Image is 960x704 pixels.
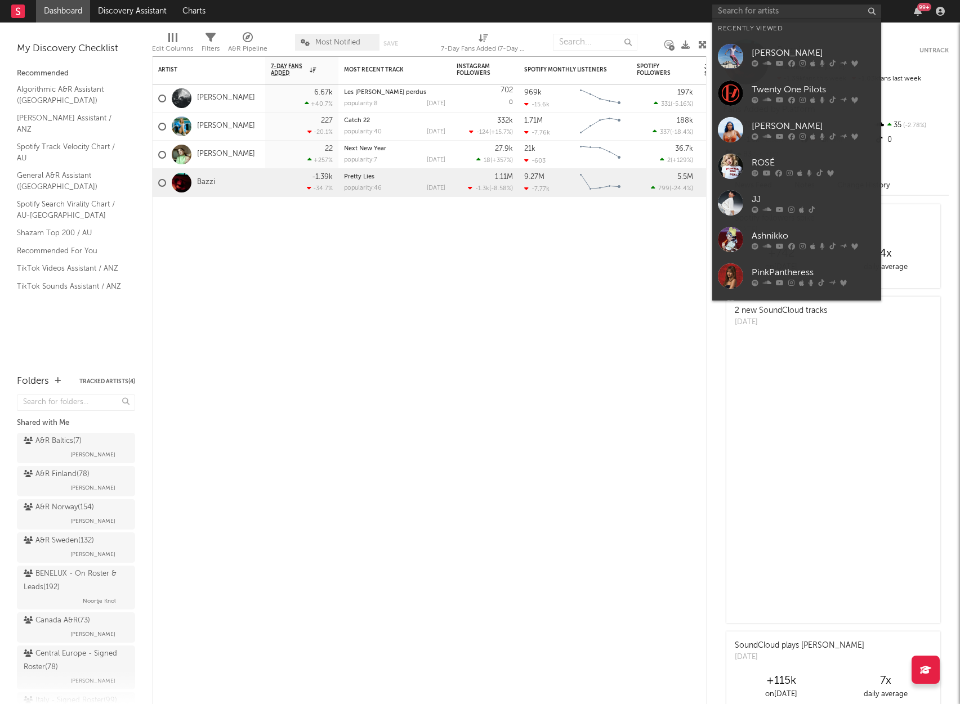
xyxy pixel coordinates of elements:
[344,118,445,124] div: Catch 22
[457,63,496,77] div: Instagram Followers
[476,129,489,136] span: -124
[24,647,126,674] div: Central Europe - Signed Roster ( 78 )
[735,640,864,652] div: SoundCloud plays [PERSON_NAME]
[524,157,546,164] div: -603
[468,185,513,192] div: ( )
[344,146,386,152] a: Next New Year
[919,45,949,56] button: Untrack
[712,75,881,111] a: Twenty One Pilots
[667,158,671,164] span: 2
[497,117,513,124] div: 332k
[24,614,90,627] div: Canada A&R ( 73 )
[833,247,937,261] div: 4 x
[70,481,115,495] span: [PERSON_NAME]
[344,66,428,73] div: Most Recent Track
[752,192,876,206] div: JJ
[17,42,135,56] div: My Discovery Checklist
[712,221,881,258] a: Ashnikko
[575,113,626,141] svg: Chart title
[524,185,550,192] div: -7.77k
[833,261,937,274] div: daily average
[24,534,94,548] div: A&R Sweden ( 132 )
[704,148,749,162] div: 44.2
[735,652,864,663] div: [DATE]
[712,148,881,185] a: ROSÉ
[712,258,881,294] a: PinkPantheress
[17,227,124,239] a: Shazam Top 200 / AU
[874,133,949,147] div: 0
[17,375,49,388] div: Folders
[441,28,525,61] div: 7-Day Fans Added (7-Day Fans Added)
[637,63,676,77] div: Spotify Followers
[152,42,193,56] div: Edit Columns
[651,185,693,192] div: ( )
[495,173,513,181] div: 1.11M
[17,466,135,496] a: A&R Finland(78)[PERSON_NAME]
[712,185,881,221] a: JJ
[501,87,513,94] div: 702
[158,66,243,73] div: Artist
[575,141,626,169] svg: Chart title
[675,145,693,153] div: 36.7k
[17,645,135,689] a: Central Europe - Signed Roster(78)[PERSON_NAME]
[17,566,135,609] a: BENELUX - On Roster & Leads(192)Noortje Knol
[344,174,374,180] a: Pretty Lies
[70,448,115,461] span: [PERSON_NAME]
[653,128,693,136] div: ( )
[321,117,333,124] div: 227
[672,101,691,107] span: -5.16 %
[79,379,135,384] button: Tracked Artists(4)
[677,117,693,124] div: 188k
[704,92,749,105] div: 52.9
[70,548,115,561] span: [PERSON_NAME]
[476,156,513,164] div: ( )
[427,185,445,191] div: [DATE]
[752,46,876,60] div: [PERSON_NAME]
[17,416,135,430] div: Shared with Me
[427,129,445,135] div: [DATE]
[712,5,881,19] input: Search for artists
[228,42,267,56] div: A&R Pipeline
[752,229,876,243] div: Ashnikko
[152,28,193,61] div: Edit Columns
[712,38,881,75] a: [PERSON_NAME]
[344,129,382,135] div: popularity: 40
[441,42,525,56] div: 7-Day Fans Added (7-Day Fans Added)
[475,186,489,192] span: -1.3k
[17,112,124,135] a: [PERSON_NAME] Assistant / ANZ
[70,674,115,688] span: [PERSON_NAME]
[17,198,124,221] a: Spotify Search Virality Chart / AU-[GEOGRAPHIC_DATA]
[344,185,382,191] div: popularity: 46
[660,129,670,136] span: 337
[314,89,333,96] div: 6.67k
[658,186,669,192] span: 799
[315,39,360,46] span: Most Notified
[524,129,550,136] div: -7.76k
[17,532,135,563] a: A&R Sweden(132)[PERSON_NAME]
[660,156,693,164] div: ( )
[469,128,513,136] div: ( )
[671,186,691,192] span: -24.4 %
[427,101,445,107] div: [DATE]
[661,101,671,107] span: 331
[729,674,833,688] div: +115k
[17,394,135,411] input: Search for folders...
[575,169,626,197] svg: Chart title
[735,317,827,328] div: [DATE]
[17,245,124,257] a: Recommended For You
[17,141,124,164] a: Spotify Track Velocity Chart / AU
[24,434,82,448] div: A&R Baltics ( 7 )
[197,150,255,159] a: [PERSON_NAME]
[704,176,749,190] div: 29.2
[24,501,94,514] div: A&R Norway ( 154 )
[654,100,693,107] div: ( )
[17,83,124,106] a: Algorithmic A&R Assistant ([GEOGRAPHIC_DATA])
[17,612,135,643] a: Canada A&R(73)[PERSON_NAME]
[729,688,833,701] div: on [DATE]
[874,118,949,133] div: 35
[344,101,378,107] div: popularity: 8
[83,594,115,608] span: Noortje Knol
[344,174,445,180] div: Pretty Lies
[457,84,513,112] div: 0
[752,83,876,96] div: Twenty One Pilots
